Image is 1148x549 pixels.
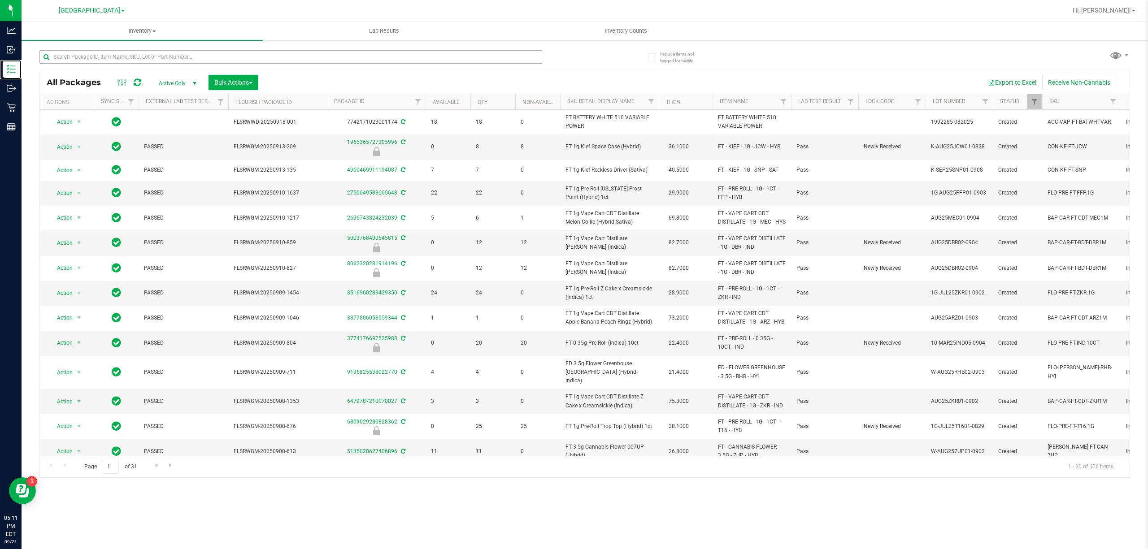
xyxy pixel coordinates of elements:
[74,445,85,458] span: select
[49,187,73,199] span: Action
[521,238,555,247] span: 12
[521,143,555,151] span: 8
[74,141,85,153] span: select
[718,363,786,380] span: FD - FLOWER GREENHOUSE - 3.5G - RHB - HYI
[326,426,427,435] div: Newly Received
[74,187,85,199] span: select
[718,143,786,151] span: FT - KIEF - 1G - JCW - HYB
[718,418,786,435] span: FT - PRE-ROLL - 1G - 1CT - T16 - HYB
[931,189,987,197] span: 1G-AUG25FFP01-0903
[49,287,73,299] span: Action
[7,84,16,93] inline-svg: Outbound
[431,143,465,151] span: 0
[326,147,427,156] div: Newly Received
[796,189,853,197] span: Pass
[664,212,693,225] span: 69.8000
[112,286,121,299] span: In Sync
[796,214,853,222] span: Pass
[998,422,1037,431] span: Created
[49,395,73,408] span: Action
[144,143,223,151] span: PASSED
[74,337,85,349] span: select
[112,140,121,153] span: In Sync
[59,7,120,14] span: [GEOGRAPHIC_DATA]
[47,99,90,105] div: Actions
[931,368,987,376] span: W-AUG25RHB02-0903
[664,366,693,379] span: 21.4000
[718,209,786,226] span: FT - VAPE CART CDT DISTILLATE - 1G - MEC - HYS
[865,98,894,104] a: Lock Code
[431,289,465,297] span: 24
[22,27,263,35] span: Inventory
[7,103,16,112] inline-svg: Retail
[112,236,121,249] span: In Sync
[521,118,555,126] span: 0
[718,443,786,460] span: FT - CANNABIS FLOWER - 3.5G - 7UP - HYB
[522,99,562,105] a: Non-Available
[400,215,405,221] span: Sync from Compliance System
[864,339,920,347] span: Newly Received
[112,420,121,432] span: In Sync
[234,397,322,406] span: FLSRWGM-20250908-1353
[911,94,926,109] a: Filter
[476,264,510,272] span: 12
[144,314,223,322] span: PASSED
[931,289,987,297] span: 1G-JUL25ZKR01-0902
[565,209,653,226] span: FT 1g Vape Cart CDT Distillate Melon Collie (Hybrid-Sativa)
[1042,75,1116,90] button: Receive Non-Cannabis
[776,94,791,109] a: Filter
[844,94,858,109] a: Filter
[146,98,216,104] a: External Lab Test Result
[931,264,987,272] span: AUG25DBR02-0904
[565,339,653,347] span: FT 0.35g Pre-Roll (Indica) 10ct
[664,337,693,350] span: 22.4000
[1048,289,1115,297] span: FLO-PRE-FT-ZKR.1G
[931,397,987,406] span: AUG25ZKR01-0902
[565,393,653,410] span: FT 1g Vape Cart CDT Distillate Z Cake x Creamsickle (Indica)
[660,51,705,64] span: Include items not tagged for facility
[400,398,405,404] span: Sync from Compliance System
[101,98,135,104] a: Sync Status
[49,311,73,324] span: Action
[931,143,987,151] span: K-AUG25JCW01-0828
[144,166,223,174] span: PASSED
[521,314,555,322] span: 0
[235,99,292,105] a: Flourish Package ID
[476,118,510,126] span: 18
[49,212,73,224] span: Action
[998,214,1037,222] span: Created
[565,185,653,202] span: FT 1g Pre-Roll [US_STATE] Frost Point (Hybrid) 1ct
[74,366,85,379] span: select
[796,397,853,406] span: Pass
[400,419,405,425] span: Sync from Compliance System
[400,139,405,145] span: Sync from Compliance System
[565,309,653,326] span: FT 1g Vape Cart CDT Distillate Apple Banana Peach Ringz (Hybrid)
[144,238,223,247] span: PASSED
[931,118,987,126] span: 1992285-082025
[718,259,786,277] span: FT - VAPE CART DISTILLATE - 1G - DBR - IND
[347,235,397,241] a: 5003768400645815
[326,243,427,252] div: Newly Received
[998,314,1037,322] span: Created
[47,78,110,87] span: All Packages
[998,189,1037,197] span: Created
[234,339,322,347] span: FLSRWGM-20250909-804
[1048,397,1115,406] span: BAP-CAR-FT-CDT-ZKR1M
[9,477,36,504] iframe: Resource center
[796,289,853,297] span: Pass
[931,238,987,247] span: AUG25DBR02-0904
[234,214,322,222] span: FLSRWGM-20250910-1217
[347,190,397,196] a: 2750649583665648
[263,22,505,40] a: Lab Results
[718,285,786,302] span: FT - PRE-ROLL - 1G - 1CT - ZKR - IND
[112,337,121,349] span: In Sync
[476,214,510,222] span: 6
[476,422,510,431] span: 25
[1048,363,1115,380] span: FLO-[PERSON_NAME]-RHB-HYI
[931,214,987,222] span: AUG25MEC01-0904
[234,166,322,174] span: FLSRWGM-20250913-135
[718,234,786,251] span: FT - VAPE CART DISTILLATE - 1G - DBR - IND
[214,79,252,86] span: Bulk Actions
[664,286,693,299] span: 28.9000
[798,98,841,104] a: Lab Test Result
